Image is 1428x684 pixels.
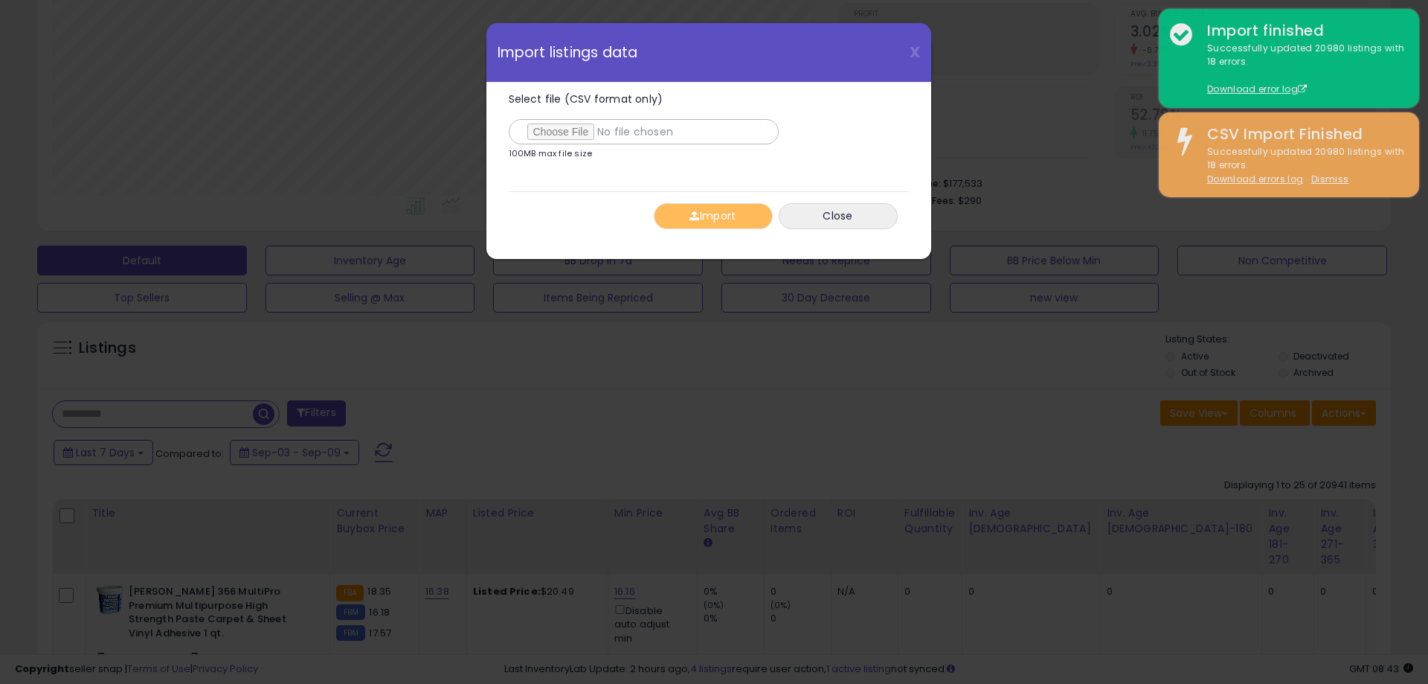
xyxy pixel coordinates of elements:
[509,92,663,106] span: Select file (CSV format only)
[509,150,593,158] p: 100MB max file size
[1196,145,1408,187] div: Successfully updated 20980 listings with 18 errors.
[1196,20,1408,42] div: Import finished
[779,203,898,229] button: Close
[498,45,638,60] span: Import listings data
[1196,42,1408,97] div: Successfully updated 20980 listings with 18 errors.
[654,203,773,229] button: Import
[1207,173,1303,185] a: Download errors log
[1311,173,1348,185] u: Dismiss
[1207,83,1307,95] a: Download error log
[910,42,920,63] span: X
[1196,124,1408,145] div: CSV Import Finished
